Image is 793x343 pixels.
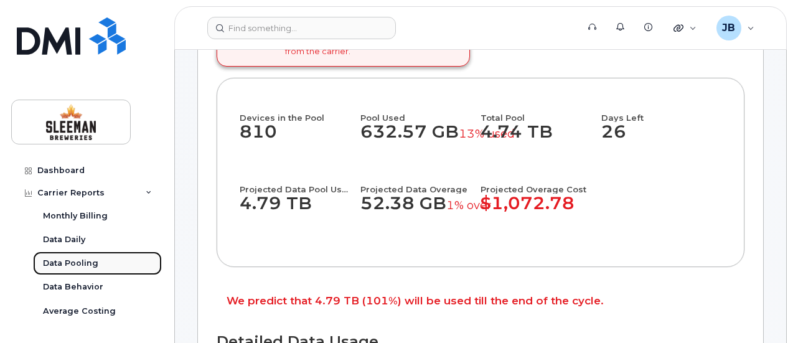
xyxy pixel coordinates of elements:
dd: 4.79 TB [240,194,349,226]
dd: 810 [240,122,360,154]
h4: Total Pool [481,101,590,122]
h4: Days Left [601,101,722,122]
h4: Projected Data Overage [360,172,470,194]
input: Find something... [207,17,396,39]
p: We predict that 4.79 TB (101%) will be used till the end of the cycle. [227,296,734,306]
small: 13% used [459,126,515,141]
h4: Projected Data Pool Used [240,172,349,194]
div: Jose Benedith [708,16,763,40]
h4: Pool Used [360,101,470,122]
dd: 52.38 GB [360,194,470,226]
dd: 4.74 TB [481,122,590,154]
small: 1% over [446,198,491,212]
dd: $1,072.78 [481,194,601,226]
dd: 26 [601,122,722,154]
h4: Projected Overage Cost [481,172,601,194]
div: Quicklinks [665,16,705,40]
dd: 632.57 GB [360,122,470,154]
span: JB [722,21,735,35]
h4: Devices in the Pool [240,101,360,122]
